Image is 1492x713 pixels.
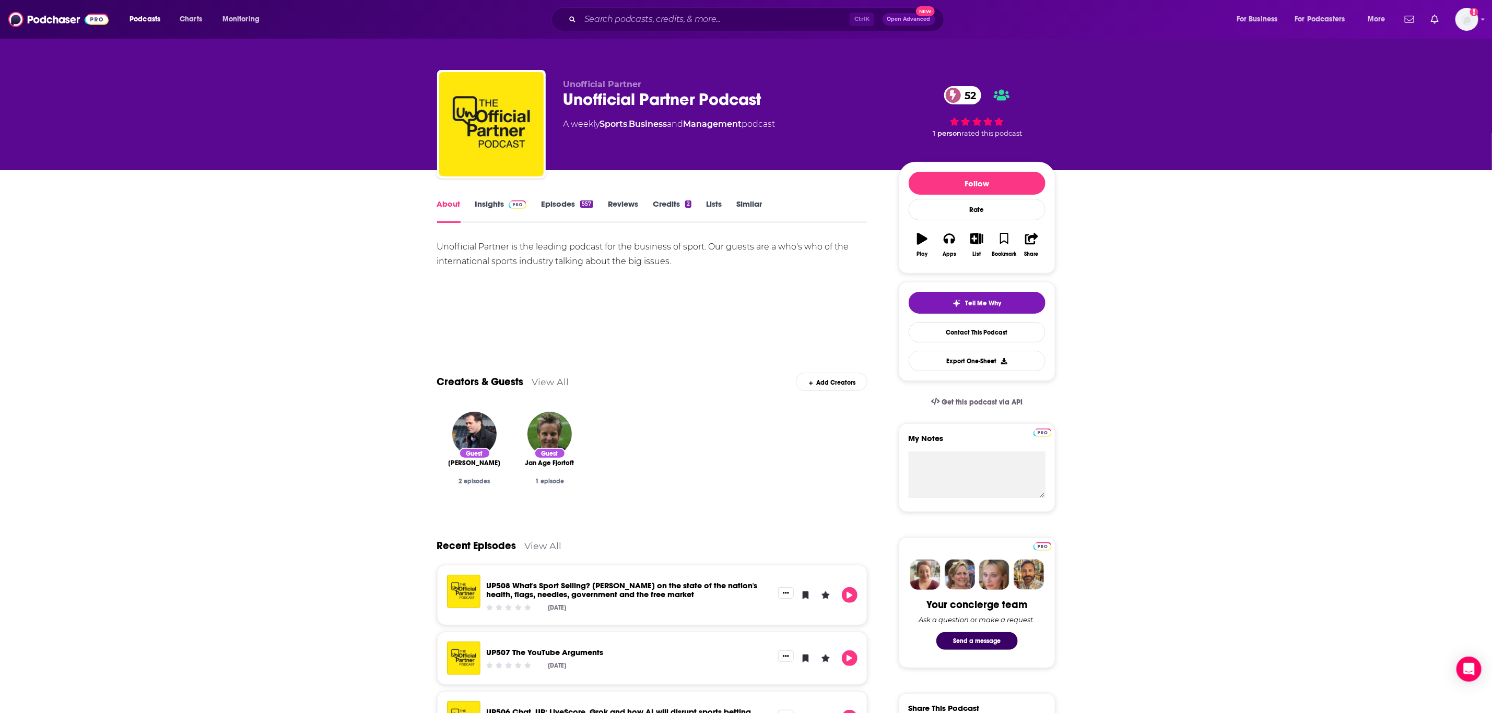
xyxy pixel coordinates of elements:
[736,199,762,223] a: Similar
[706,199,722,223] a: Lists
[487,580,758,599] a: UP508 What's Sport Selling? Hollingsworth on the state of the nation's health, flags, needles, go...
[944,86,982,104] a: 52
[1360,11,1399,28] button: open menu
[962,129,1023,137] span: rated this podcast
[796,373,867,391] div: Add Creators
[459,448,490,459] div: Guest
[991,226,1018,264] button: Bookmark
[437,375,524,388] a: Creators & Guests
[1455,8,1478,31] span: Logged in as ABolliger
[580,11,850,28] input: Search podcasts, credits, & more...
[1014,560,1044,590] img: Jon Profile
[818,587,833,603] button: Leave a Rating
[130,12,160,27] span: Podcasts
[936,226,963,264] button: Apps
[629,119,667,129] a: Business
[1229,11,1291,28] button: open menu
[1455,8,1478,31] img: User Profile
[923,389,1031,415] a: Get this podcast via API
[909,292,1045,314] button: tell me why sparkleTell Me Why
[541,199,593,223] a: Episodes557
[955,86,982,104] span: 52
[842,587,857,603] button: Play
[1288,11,1360,28] button: open menu
[1470,8,1478,16] svg: Add a profile image
[945,560,975,590] img: Barbara Profile
[561,7,954,31] div: Search podcasts, credits, & more...
[447,641,480,675] a: UP507 The YouTube Arguments
[447,575,480,608] img: UP508 What's Sport Selling? Hollingsworth on the state of the nation's health, flags, needles, go...
[818,650,833,666] button: Leave a Rating
[965,299,1001,307] span: Tell Me Why
[452,412,497,456] a: Martin Bayfield
[798,587,814,603] button: Bookmark Episode
[933,129,962,137] span: 1 person
[475,199,527,223] a: InsightsPodchaser Pro
[1427,10,1443,28] a: Show notifications dropdown
[936,632,1018,650] button: Send a message
[943,251,956,257] div: Apps
[548,662,566,669] div: [DATE]
[8,9,109,29] img: Podchaser - Follow, Share and Rate Podcasts
[1401,10,1418,28] a: Show notifications dropdown
[628,119,629,129] span: ,
[1018,226,1045,264] button: Share
[926,598,1027,611] div: Your concierge team
[1033,541,1052,551] a: Pro website
[953,299,961,307] img: tell me why sparkle
[487,647,604,657] a: UP507 The YouTube Arguments
[563,79,642,89] span: Unofficial Partner
[850,13,874,26] span: Ctrl K
[521,478,579,485] div: 1 episode
[485,604,532,612] div: Community Rating: 0 out of 5
[1456,657,1482,682] div: Open Intercom Messenger
[909,703,980,713] h3: Share This Podcast
[485,661,532,669] div: Community Rating: 0 out of 5
[439,72,544,176] img: Unofficial Partner Podcast
[685,200,691,208] div: 2
[1033,542,1052,551] img: Podchaser Pro
[534,448,566,459] div: Guest
[600,119,628,129] a: Sports
[910,560,941,590] img: Sydney Profile
[883,13,935,26] button: Open AdvancedNew
[527,412,572,456] a: Jan Age Fjortoft
[1025,251,1039,257] div: Share
[992,251,1016,257] div: Bookmark
[509,200,527,209] img: Podchaser Pro
[173,11,208,28] a: Charts
[842,650,857,666] button: Play
[684,119,742,129] a: Management
[525,540,562,551] a: View All
[919,615,1035,624] div: Ask a question or make a request.
[909,351,1045,371] button: Export One-Sheet
[973,251,981,257] div: List
[525,459,574,467] a: Jan Age Fjortoft
[887,17,931,22] span: Open Advanced
[963,226,990,264] button: List
[437,240,868,269] div: Unofficial Partner is the leading podcast for the business of sport. Our guests are a who's who o...
[798,650,814,666] button: Bookmark Episode
[909,322,1045,342] a: Contact This Podcast
[917,251,927,257] div: Play
[778,650,794,662] button: Show More Button
[909,199,1045,220] div: Rate
[563,118,776,130] div: A weekly podcast
[1368,12,1385,27] span: More
[437,539,516,552] a: Recent Episodes
[653,199,691,223] a: Credits2
[437,199,461,223] a: About
[1295,12,1345,27] span: For Podcasters
[222,12,260,27] span: Monitoring
[667,119,684,129] span: and
[1237,12,1278,27] span: For Business
[215,11,273,28] button: open menu
[1033,427,1052,437] a: Pro website
[580,200,593,208] div: 557
[449,459,501,467] a: Martin Bayfield
[548,604,566,611] div: [DATE]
